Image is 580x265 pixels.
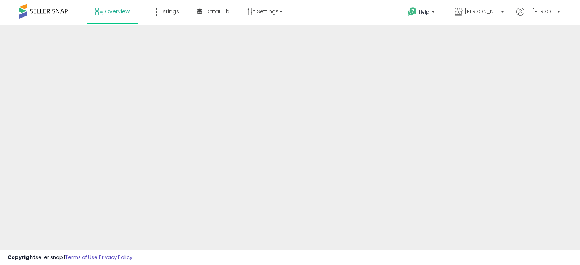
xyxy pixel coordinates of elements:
[516,8,560,25] a: Hi [PERSON_NAME]
[419,9,429,15] span: Help
[464,8,499,15] span: [PERSON_NAME]
[402,1,442,25] a: Help
[8,254,132,261] div: seller snap | |
[99,254,132,261] a: Privacy Policy
[206,8,230,15] span: DataHub
[408,7,417,16] i: Get Help
[159,8,179,15] span: Listings
[105,8,130,15] span: Overview
[8,254,35,261] strong: Copyright
[65,254,98,261] a: Terms of Use
[526,8,555,15] span: Hi [PERSON_NAME]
